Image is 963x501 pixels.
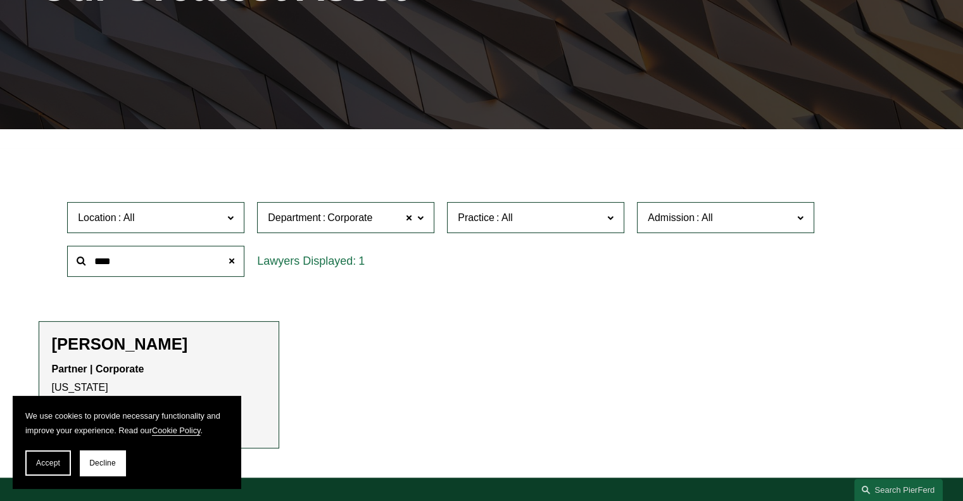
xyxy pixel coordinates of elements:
a: Cookie Policy [152,426,201,435]
span: Decline [89,459,116,467]
span: Admission [648,212,695,223]
h2: [PERSON_NAME] [52,334,266,354]
p: [US_STATE] [52,360,266,397]
p: We use cookies to provide necessary functionality and improve your experience. Read our . [25,409,228,438]
span: Accept [36,459,60,467]
span: 1 [358,255,365,267]
span: Practice [458,212,494,223]
button: Decline [80,450,125,476]
a: Search this site [854,479,943,501]
span: Corporate [327,210,372,226]
button: Accept [25,450,71,476]
span: Location [78,212,116,223]
strong: Partner | Corporate [52,364,144,374]
section: Cookie banner [13,396,241,488]
span: Department [268,212,321,223]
